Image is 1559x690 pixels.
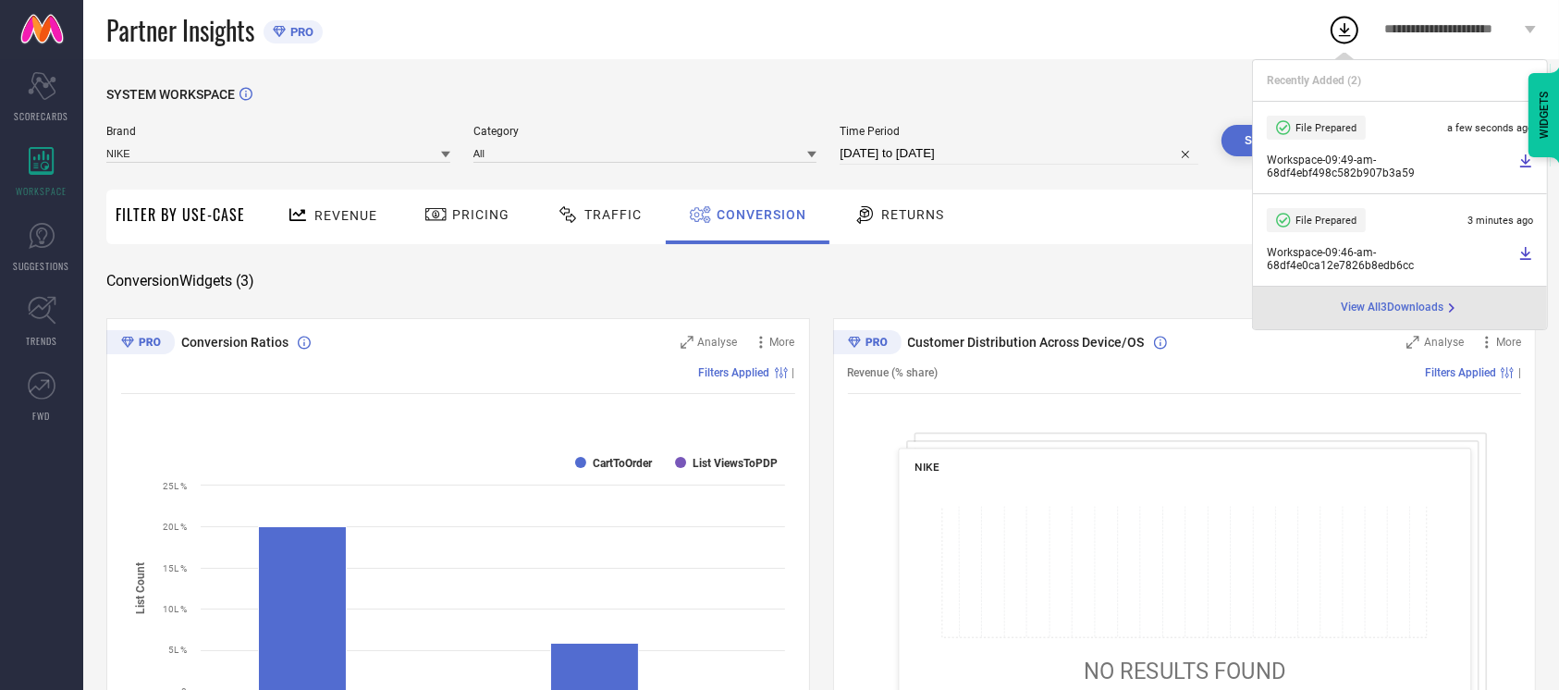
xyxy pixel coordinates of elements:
span: View All 3 Downloads [1342,301,1444,315]
span: | [1518,366,1521,379]
span: Conversion Widgets ( 3 ) [106,272,254,290]
div: Premium [106,330,175,358]
span: WORKSPACE [17,184,68,198]
tspan: List Count [134,562,147,614]
span: Returns [881,207,944,222]
span: FWD [33,409,51,423]
span: Conversion Ratios [181,335,288,350]
span: NO RESULTS FOUND [1084,658,1285,684]
text: List ViewsToPDP [693,457,778,470]
span: Partner Insights [106,11,254,49]
span: More [1496,336,1521,349]
text: 10L % [163,604,187,614]
span: Customer Distribution Across Device/OS [908,335,1145,350]
text: 20L % [163,522,187,532]
button: Search [1221,125,1321,156]
span: a few seconds ago [1447,122,1533,134]
a: Download [1518,154,1533,179]
span: Conversion [717,207,806,222]
span: File Prepared [1295,122,1356,134]
div: Open download list [1328,13,1361,46]
span: Workspace - 09:46-am - 68df4e0ca12e7826b8edb6cc [1267,246,1514,272]
span: Time Period [840,125,1198,138]
span: TRENDS [26,334,57,348]
span: File Prepared [1295,215,1356,227]
span: Analyse [1424,336,1464,349]
div: Open download page [1342,301,1459,315]
span: 3 minutes ago [1467,215,1533,227]
span: SUGGESTIONS [14,259,70,273]
text: 5L % [168,645,187,655]
span: Filters Applied [1425,366,1496,379]
span: Recently Added ( 2 ) [1267,74,1361,87]
span: Filters Applied [699,366,770,379]
span: Workspace - 09:49-am - 68df4ebf498c582b907b3a59 [1267,154,1514,179]
span: Revenue (% share) [848,366,939,379]
text: CartToOrder [593,457,653,470]
span: Brand [106,125,450,138]
span: SYSTEM WORKSPACE [106,87,235,102]
span: SCORECARDS [15,109,69,123]
a: Download [1518,246,1533,272]
span: Traffic [584,207,642,222]
text: 25L % [163,481,187,491]
input: Select time period [840,142,1198,165]
span: | [792,366,795,379]
svg: Zoom [1406,336,1419,349]
text: 15L % [163,563,187,573]
span: PRO [286,25,313,39]
span: Revenue [314,208,377,223]
svg: Zoom [681,336,694,349]
span: Pricing [452,207,509,222]
a: View All3Downloads [1342,301,1459,315]
span: Category [473,125,817,138]
span: NIKE [915,461,939,474]
span: More [770,336,795,349]
span: Filter By Use-Case [116,203,245,226]
span: Analyse [698,336,738,349]
div: Premium [833,330,902,358]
